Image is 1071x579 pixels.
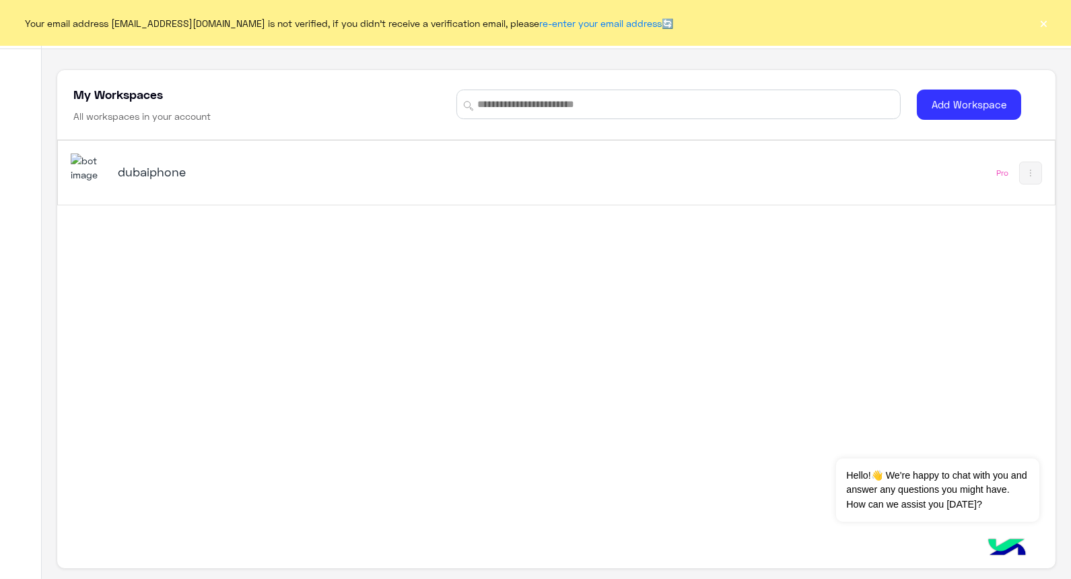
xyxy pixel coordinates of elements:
img: 1403182699927242 [71,154,107,182]
button: × [1037,16,1051,30]
h6: All workspaces in your account [73,110,211,123]
span: Hello!👋 We're happy to chat with you and answer any questions you might have. How can we assist y... [836,458,1039,522]
a: re-enter your email address [540,18,662,29]
span: Your email address [EMAIL_ADDRESS][DOMAIN_NAME] is not verified, if you didn't receive a verifica... [26,16,674,30]
img: hulul-logo.png [983,525,1031,572]
h5: dubaiphone [118,164,467,180]
button: Add Workspace [917,90,1021,120]
h5: My Workspaces [73,86,163,102]
div: Pro [996,168,1008,178]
